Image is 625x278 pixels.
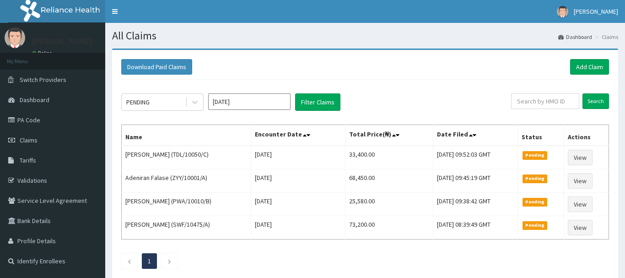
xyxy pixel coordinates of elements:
[148,257,151,265] a: Page 1 is your current page
[345,193,433,216] td: 25,580.00
[251,169,345,193] td: [DATE]
[523,198,548,206] span: Pending
[433,193,517,216] td: [DATE] 09:38:42 GMT
[122,146,251,169] td: [PERSON_NAME] (TDL/10050/C)
[523,151,548,159] span: Pending
[126,98,150,107] div: PENDING
[345,169,433,193] td: 68,450.00
[251,216,345,240] td: [DATE]
[568,196,593,212] a: View
[122,216,251,240] td: [PERSON_NAME] (SWF/10475/A)
[557,6,568,17] img: User Image
[523,221,548,229] span: Pending
[295,93,340,111] button: Filter Claims
[167,257,172,265] a: Next page
[251,193,345,216] td: [DATE]
[20,156,36,164] span: Tariffs
[511,93,579,109] input: Search by HMO ID
[32,50,54,56] a: Online
[122,193,251,216] td: [PERSON_NAME] (PWA/10010/B)
[208,93,291,110] input: Select Month and Year
[523,174,548,183] span: Pending
[345,216,433,240] td: 73,200.00
[127,257,131,265] a: Previous page
[122,169,251,193] td: Adeniran Falase (ZYY/10001/A)
[433,146,517,169] td: [DATE] 09:52:03 GMT
[570,59,609,75] a: Add Claim
[564,125,609,146] th: Actions
[32,37,92,45] p: [PERSON_NAME]
[251,146,345,169] td: [DATE]
[345,125,433,146] th: Total Price(₦)
[112,30,618,42] h1: All Claims
[558,33,592,41] a: Dashboard
[593,33,618,41] li: Claims
[122,125,251,146] th: Name
[433,216,517,240] td: [DATE] 08:39:49 GMT
[20,96,49,104] span: Dashboard
[20,136,38,144] span: Claims
[345,146,433,169] td: 33,400.00
[433,169,517,193] td: [DATE] 09:45:19 GMT
[568,220,593,235] a: View
[582,93,609,109] input: Search
[5,27,25,48] img: User Image
[251,125,345,146] th: Encounter Date
[20,76,66,84] span: Switch Providers
[517,125,564,146] th: Status
[433,125,517,146] th: Date Filed
[574,7,618,16] span: [PERSON_NAME]
[568,173,593,189] a: View
[568,150,593,165] a: View
[121,59,192,75] button: Download Paid Claims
